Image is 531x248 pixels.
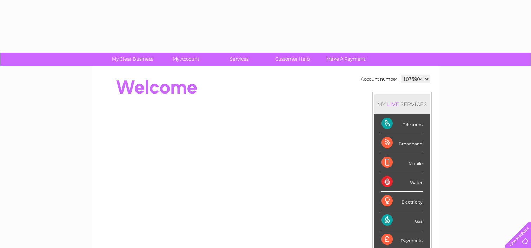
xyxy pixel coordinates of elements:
a: My Clear Business [104,53,161,66]
div: Mobile [381,153,423,172]
div: Water [381,172,423,192]
a: Customer Help [264,53,321,66]
div: LIVE [386,101,400,108]
td: Account number [359,73,399,85]
a: Make A Payment [317,53,375,66]
a: Services [210,53,268,66]
div: Gas [381,211,423,230]
div: Broadband [381,133,423,153]
div: Electricity [381,192,423,211]
a: My Account [157,53,215,66]
div: Telecoms [381,114,423,133]
div: MY SERVICES [374,94,430,114]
